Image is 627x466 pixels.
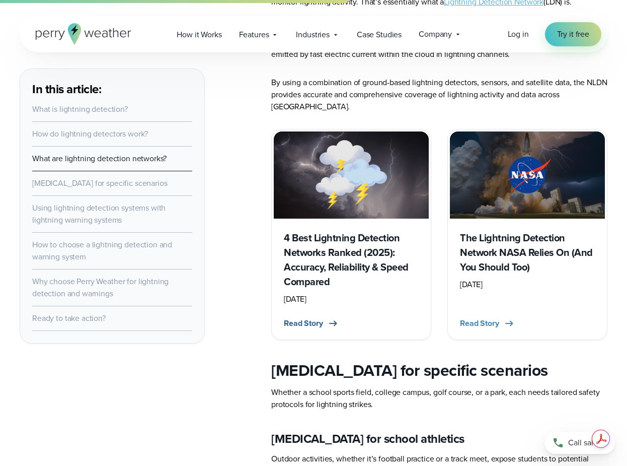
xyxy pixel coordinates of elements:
span: Read Story [460,317,499,329]
a: [MEDICAL_DATA] for specific scenarios [32,177,167,189]
h3: [MEDICAL_DATA] for school athletics [271,431,607,447]
span: Industries [296,29,330,41]
a: NASA lightning National lightning detection network The Lightning Detection Network NASA Relies O... [447,129,607,340]
a: How to choose a lightning detection and warning system [32,239,172,262]
h3: In this article: [32,81,192,97]
div: [DATE] [284,293,419,305]
span: Call sales [568,437,601,449]
a: What is lightning detection? [32,103,128,115]
a: How it Works [168,24,230,45]
img: Lightning Detection Networks Ranked [274,131,429,219]
span: Company [419,28,452,40]
img: NASA lightning National lightning detection network [450,131,605,219]
a: How do lightning detectors work? [32,128,148,140]
span: Try it free [557,28,589,40]
a: Log in [508,28,529,40]
div: [DATE] [460,279,595,291]
button: Read Story [460,317,515,329]
a: Ready to take action? [32,312,106,324]
h3: The Lightning Detection Network NASA Relies On (And You Should Too) [460,231,595,275]
a: Try it free [545,22,601,46]
p: Whether a school sports field, college campus, golf course, or a park, each needs tailored safety... [271,386,607,411]
p: By using a combination of ground-based lightning detectors, sensors, and satellite data, the NLDN... [271,77,607,113]
a: Lightning Detection Networks Ranked 4 Best Lightning Detection Networks Ranked (2025): Accuracy, ... [271,129,431,340]
a: What are lightning detection networks? [32,153,167,164]
a: Case Studies [348,24,410,45]
span: Case Studies [357,29,402,41]
div: slideshow [271,129,607,340]
span: Features [239,29,269,41]
a: Call sales [544,432,615,454]
h2: [MEDICAL_DATA] for specific scenarios [271,360,607,380]
h3: 4 Best Lightning Detection Networks Ranked (2025): Accuracy, Reliability & Speed Compared [284,231,419,289]
button: Read Story [284,317,339,329]
span: How it Works [177,29,221,41]
span: Read Story [284,317,323,329]
a: Using lightning detection systems with lightning warning systems [32,202,166,226]
a: Why choose Perry Weather for lightning detection and warnings [32,276,169,299]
